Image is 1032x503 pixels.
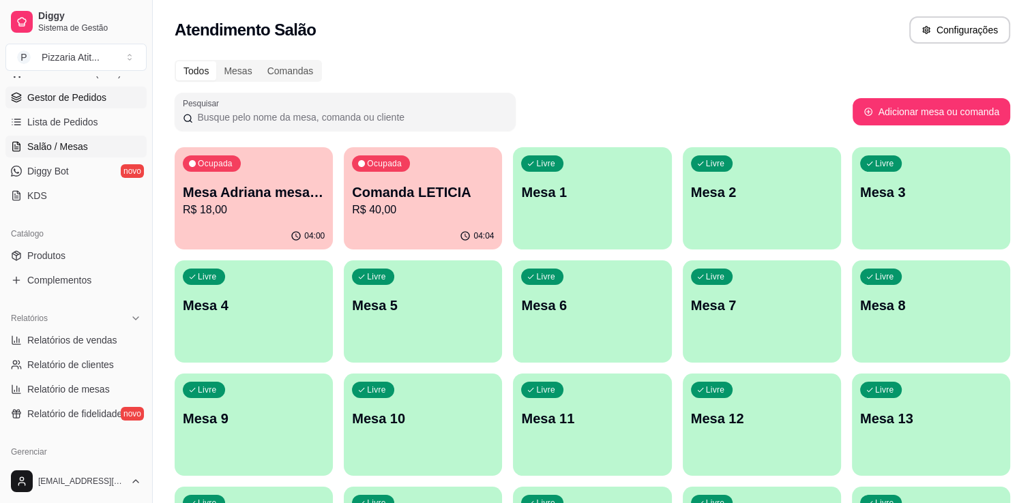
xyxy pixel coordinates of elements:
button: LivreMesa 9 [175,374,333,476]
a: Produtos [5,245,147,266]
a: Salão / Mesas [5,136,147,157]
p: Mesa 2 [691,183,833,202]
p: Mesa 4 [183,296,325,315]
button: Select a team [5,44,147,71]
p: 04:04 [473,230,494,241]
a: Lista de Pedidos [5,111,147,133]
p: Mesa 5 [352,296,494,315]
p: Mesa 11 [521,409,663,428]
p: Livre [875,271,894,282]
p: Ocupada [198,158,233,169]
button: Configurações [909,16,1010,44]
span: Salão / Mesas [27,140,88,153]
p: Livre [536,158,555,169]
button: LivreMesa 4 [175,260,333,363]
p: 04:00 [304,230,325,241]
span: Complementos [27,273,91,287]
p: R$ 18,00 [183,202,325,218]
p: Comanda LETICIA [352,183,494,202]
span: Relatório de clientes [27,358,114,371]
label: Pesquisar [183,97,224,109]
a: Diggy Botnovo [5,160,147,182]
p: Mesa 7 [691,296,833,315]
p: Livre [536,384,555,395]
button: OcupadaComanda LETICIAR$ 40,0004:04 [344,147,502,249]
p: Mesa 8 [860,296,1002,315]
span: Sistema de Gestão [38,22,141,33]
p: Livre [198,384,217,395]
button: LivreMesa 12 [683,374,841,476]
span: Lista de Pedidos [27,115,98,129]
button: LivreMesa 11 [513,374,671,476]
p: Mesa 9 [183,409,325,428]
p: Livre [706,158,725,169]
span: KDS [27,189,47,202]
span: P [17,50,31,64]
a: Relatório de mesas [5,378,147,400]
span: Gestor de Pedidos [27,91,106,104]
div: Todos [176,61,216,80]
p: Livre [536,271,555,282]
p: Mesa 1 [521,183,663,202]
p: Mesa 12 [691,409,833,428]
p: Mesa 6 [521,296,663,315]
p: Mesa 10 [352,409,494,428]
button: OcupadaMesa Adriana mesa 15R$ 18,0004:00 [175,147,333,249]
span: Relatório de fidelidade [27,407,122,421]
a: Gestor de Pedidos [5,87,147,108]
h2: Atendimento Salão [175,19,316,41]
button: LivreMesa 3 [852,147,1010,249]
button: LivreMesa 7 [683,260,841,363]
div: Comandas [260,61,321,80]
span: Diggy Bot [27,164,69,178]
span: Relatórios de vendas [27,333,117,347]
span: Produtos [27,249,65,262]
a: DiggySistema de Gestão [5,5,147,38]
button: LivreMesa 1 [513,147,671,249]
p: Livre [367,271,386,282]
p: Livre [367,384,386,395]
button: LivreMesa 2 [683,147,841,249]
span: [EMAIL_ADDRESS][DOMAIN_NAME] [38,476,125,487]
button: LivreMesa 5 [344,260,502,363]
span: Relatórios [11,313,48,324]
a: Relatórios de vendas [5,329,147,351]
div: Gerenciar [5,441,147,463]
div: Mesas [216,61,259,80]
p: Mesa 3 [860,183,1002,202]
button: LivreMesa 6 [513,260,671,363]
a: Relatório de fidelidadenovo [5,403,147,425]
p: Livre [706,271,725,282]
button: LivreMesa 10 [344,374,502,476]
a: Complementos [5,269,147,291]
p: Livre [198,271,217,282]
input: Pesquisar [193,110,507,124]
a: Relatório de clientes [5,354,147,376]
div: Pizzaria Atit ... [42,50,100,64]
div: Catálogo [5,223,147,245]
p: R$ 40,00 [352,202,494,218]
p: Livre [706,384,725,395]
p: Mesa Adriana mesa 15 [183,183,325,202]
a: KDS [5,185,147,207]
button: LivreMesa 13 [852,374,1010,476]
button: LivreMesa 8 [852,260,1010,363]
p: Livre [875,384,894,395]
span: Diggy [38,10,141,22]
button: [EMAIL_ADDRESS][DOMAIN_NAME] [5,465,147,498]
button: Adicionar mesa ou comanda [853,98,1010,125]
p: Livre [875,158,894,169]
span: Relatório de mesas [27,382,110,396]
p: Ocupada [367,158,402,169]
p: Mesa 13 [860,409,1002,428]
